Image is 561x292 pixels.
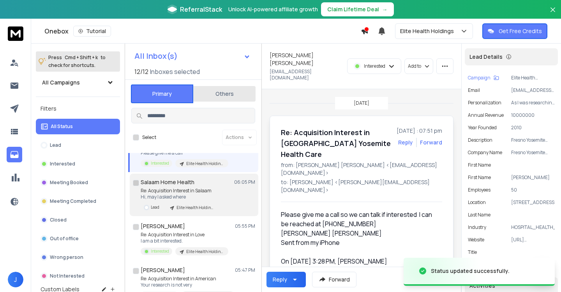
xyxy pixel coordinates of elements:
button: Reply [266,272,306,287]
p: Please give me a call [141,150,234,156]
p: Re: Acquisition Interest in American [141,276,234,282]
p: website [468,237,484,243]
p: Personalization [468,100,501,106]
p: Re: Acquisition Interest in Love [141,232,228,238]
p: Out of office [50,236,79,242]
h1: [PERSON_NAME] [141,222,185,230]
h1: All Inbox(s) [134,52,178,60]
label: Select [142,134,156,141]
button: All Status [36,119,120,134]
h1: [PERSON_NAME] [PERSON_NAME] [270,51,342,67]
p: from: [PERSON_NAME] [PERSON_NAME] <[EMAIL_ADDRESS][DOMAIN_NAME]> [281,161,442,177]
div: [PERSON_NAME] [PERSON_NAME] [281,229,436,247]
p: Press to check for shortcuts. [48,54,106,69]
button: Reply [398,139,413,146]
p: 05:47 PM [235,267,255,273]
p: I am a bit interested. [141,238,228,244]
p: Add to [408,63,421,69]
button: Campaign [468,75,499,81]
p: All Status [51,123,73,130]
p: Interested [50,161,75,167]
p: Fresno Yosemite Health Care [511,150,555,156]
span: 12 / 12 [134,67,148,76]
p: industry [468,224,486,230]
h1: Re: Acquisition Interest in [GEOGRAPHIC_DATA] Yosemite Health Care [281,127,392,160]
p: location [468,199,486,206]
p: Not Interested [50,273,85,279]
h1: All Campaigns [42,79,80,86]
p: [URL][DOMAIN_NAME] [511,237,555,243]
p: 10000000 [511,112,555,118]
p: Lead Details [469,53,503,61]
button: Wrong person [36,250,120,265]
span: → [382,5,388,13]
p: Meeting Completed [50,198,96,204]
p: 2010 [511,125,555,131]
p: Closed [50,217,67,223]
p: Your research is not very [141,282,234,288]
button: Meeting Completed [36,193,120,209]
p: 05:55 PM [235,223,255,229]
p: Lead [50,142,61,148]
button: Forward [312,272,356,287]
button: Primary [131,84,193,103]
div: Reply [273,276,287,283]
button: Claim Lifetime Deal→ [321,2,394,16]
p: Elite Health Holdings [400,27,457,35]
p: Fresno Yosemite Health Care is a home health agency that provides professional and sound home hea... [511,137,555,143]
button: Others [193,85,256,102]
button: Meeting Booked [36,175,120,190]
p: first name [468,162,491,168]
button: Interested [36,156,120,172]
span: Cmd + Shift + k [64,53,99,62]
p: Interested [151,248,169,254]
p: Interested [364,63,385,69]
p: HOSPITAL_HEALTH_CARE [511,224,555,230]
p: Wrong person [50,254,83,260]
button: All Inbox(s) [128,48,257,64]
button: Lead [36,137,120,153]
p: [DATE] : 07:51 pm [397,127,442,135]
span: ReferralStack [180,5,222,14]
p: [EMAIL_ADDRESS][DOMAIN_NAME] [511,87,555,93]
p: Email [468,87,480,93]
h1: [PERSON_NAME] [141,266,185,274]
button: Out of office [36,231,120,246]
button: Closed [36,212,120,228]
p: Lead [151,204,159,210]
p: [DATE] [354,100,369,106]
button: Get Free Credits [482,23,547,39]
p: Last Name [468,212,490,218]
p: Campaign [468,75,490,81]
p: Elite Health Holdings - Home Care [176,205,214,211]
p: Elite Health Holdings - Home Care [186,249,224,255]
p: description [468,137,492,143]
p: Unlock AI-powered affiliate growth [228,5,318,13]
div: Sent from my iPhone [281,238,436,247]
p: annual revenue [468,112,504,118]
p: [STREET_ADDRESS] [511,199,555,206]
p: Re: Acquisition Interest in Salaam [141,188,219,194]
p: Elite Health Holdings - Home Care [511,75,555,81]
p: Company Name [468,150,502,156]
button: Close banner [548,5,558,23]
p: title [468,249,477,255]
p: Get Free Credits [499,27,542,35]
div: Status updated successfully. [431,267,510,275]
h3: Inboxes selected [150,67,200,76]
button: Tutorial [73,26,111,37]
h1: Salaam Home Health [141,178,194,186]
p: [PERSON_NAME] [511,174,555,181]
p: As I was researching Fresno Yosemite Health Care, I was impressed by your established hospice car... [511,100,555,106]
button: Not Interested [36,268,120,284]
p: 50 [511,187,555,193]
p: to: [PERSON_NAME] <[PERSON_NAME][EMAIL_ADDRESS][DOMAIN_NAME]> [281,178,442,194]
button: All Campaigns [36,75,120,90]
p: 06:05 PM [234,179,255,185]
button: J [8,272,23,287]
p: employees [468,187,490,193]
p: First Name [468,174,491,181]
p: Interested [151,160,169,166]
